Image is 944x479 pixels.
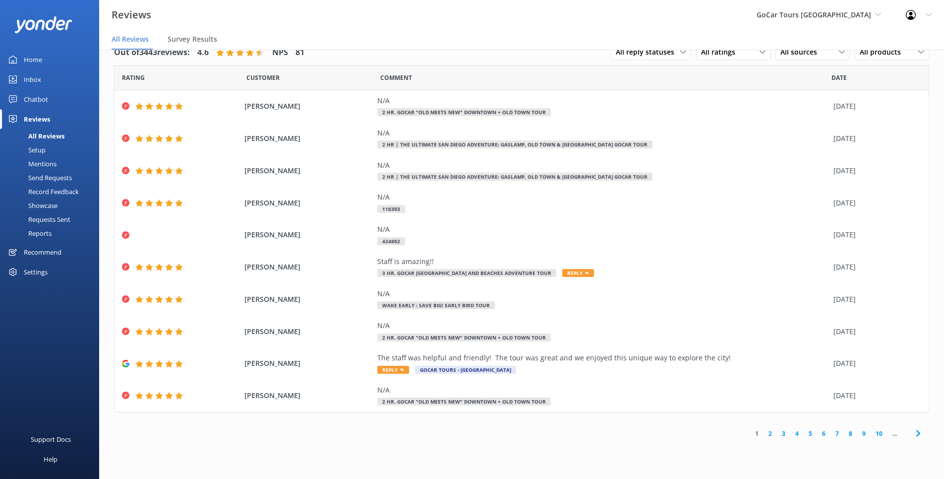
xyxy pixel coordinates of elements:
[833,101,916,112] div: [DATE]
[377,108,551,116] span: 2 hr. GoCar "Old Meets New" Downtown + Old Town Tour
[562,269,594,277] span: Reply
[244,101,372,112] span: [PERSON_NAME]
[6,185,79,199] div: Record Feedback
[272,46,288,59] h4: NPS
[616,47,680,58] span: All reply statuses
[804,429,817,438] a: 5
[887,429,902,438] span: ...
[833,390,916,401] div: [DATE]
[6,226,52,240] div: Reports
[780,47,823,58] span: All sources
[377,140,652,148] span: 2 HR | The Ultimate San Diego Adventure: Gaslamp, Old Town & [GEOGRAPHIC_DATA] GoCar Tour
[6,129,64,143] div: All Reviews
[377,160,828,171] div: N/A
[244,390,372,401] span: [PERSON_NAME]
[122,73,145,82] span: Date
[168,34,217,44] span: Survey Results
[844,429,857,438] a: 8
[857,429,871,438] a: 9
[757,10,871,19] span: GoCar Tours [GEOGRAPHIC_DATA]
[831,73,847,82] span: Date
[830,429,844,438] a: 7
[244,358,372,369] span: [PERSON_NAME]
[6,212,70,226] div: Requests Sent
[817,429,830,438] a: 6
[790,429,804,438] a: 4
[244,165,372,176] span: [PERSON_NAME]
[244,294,372,305] span: [PERSON_NAME]
[833,133,916,144] div: [DATE]
[6,157,57,171] div: Mentions
[377,398,551,406] span: 2 hr. GoCar "Old Meets New" Downtown + Old Town Tour
[6,185,99,199] a: Record Feedback
[377,288,828,299] div: N/A
[701,47,741,58] span: All ratings
[750,429,764,438] a: 1
[377,334,551,342] span: 2 hr. GoCar "Old Meets New" Downtown + Old Town Tour
[244,198,372,208] span: [PERSON_NAME]
[833,198,916,208] div: [DATE]
[24,50,42,69] div: Home
[24,242,61,262] div: Recommend
[860,47,907,58] span: All products
[6,212,99,226] a: Requests Sent
[833,326,916,337] div: [DATE]
[244,133,372,144] span: [PERSON_NAME]
[871,429,887,438] a: 10
[31,429,71,449] div: Support Docs
[415,366,516,374] span: GoCar Tours - [GEOGRAPHIC_DATA]
[6,143,46,157] div: Setup
[244,229,372,240] span: [PERSON_NAME]
[377,224,828,235] div: N/A
[377,95,828,106] div: N/A
[44,449,58,469] div: Help
[197,46,209,59] h4: 4.6
[114,46,190,59] h4: Out of 3443 reviews:
[6,199,99,212] a: Showcase
[244,262,372,273] span: [PERSON_NAME]
[6,171,72,185] div: Send Requests
[764,429,777,438] a: 2
[377,366,409,374] span: Reply
[377,269,556,277] span: 3 hr. GoCar [GEOGRAPHIC_DATA] and Beaches Adventure Tour
[377,320,828,331] div: N/A
[112,7,151,23] h3: Reviews
[377,205,405,213] span: 118393
[24,89,48,109] div: Chatbot
[377,128,828,138] div: N/A
[6,171,99,185] a: Send Requests
[246,73,280,82] span: Date
[24,262,48,282] div: Settings
[112,34,149,44] span: All Reviews
[833,165,916,176] div: [DATE]
[295,46,304,59] h4: 81
[833,294,916,305] div: [DATE]
[377,385,828,396] div: N/A
[777,429,790,438] a: 3
[244,326,372,337] span: [PERSON_NAME]
[24,69,41,89] div: Inbox
[377,237,405,245] span: 434862
[377,173,652,181] span: 2 HR | The Ultimate San Diego Adventure: Gaslamp, Old Town & [GEOGRAPHIC_DATA] GoCar Tour
[377,352,828,363] div: The staff was helpful and friendly! The tour was great and we enjoyed this unique way to explore ...
[377,192,828,203] div: N/A
[6,226,99,240] a: Reports
[15,16,72,33] img: yonder-white-logo.png
[377,256,828,267] div: Staff is amazing!!
[6,199,58,212] div: Showcase
[833,229,916,240] div: [DATE]
[24,109,50,129] div: Reviews
[377,301,495,309] span: Wake Early : Save Big! Early Bird Tour
[380,73,412,82] span: Question
[6,157,99,171] a: Mentions
[833,262,916,273] div: [DATE]
[833,358,916,369] div: [DATE]
[6,143,99,157] a: Setup
[6,129,99,143] a: All Reviews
